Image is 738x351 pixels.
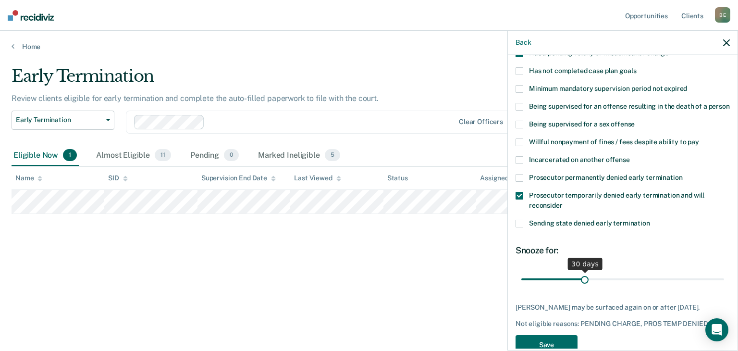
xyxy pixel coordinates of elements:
span: Being supervised for a sex offense [529,120,635,128]
div: Pending [188,145,241,166]
span: Minimum mandatory supervision period not expired [529,85,687,92]
span: Being supervised for an offense resulting in the death of a person [529,102,730,110]
div: Snooze for: [516,245,730,256]
span: Has not completed case plan goals [529,67,636,75]
span: Prosecutor permanently denied early termination [529,174,682,181]
span: Prosecutor temporarily denied early termination and will reconsider [529,191,704,209]
div: B E [715,7,730,23]
button: Back [516,38,531,47]
div: SID [108,174,128,182]
span: 1 [63,149,77,162]
div: Assigned to [480,174,525,182]
div: Clear officers [459,118,503,126]
div: Supervision End Date [201,174,276,182]
div: Not eligible reasons: PENDING CHARGE, PROS TEMP DENIED [516,320,730,328]
div: Marked Ineligible [256,145,342,166]
p: Review clients eligible for early termination and complete the auto-filled paperwork to file with... [12,94,379,103]
div: Name [15,174,42,182]
div: [PERSON_NAME] may be surfaced again on or after [DATE]. [516,303,730,312]
div: Eligible Now [12,145,79,166]
span: 0 [224,149,239,162]
span: Willful nonpayment of fines / fees despite ability to pay [529,138,699,146]
span: 11 [155,149,171,162]
div: Early Termination [12,66,565,94]
span: Incarcerated on another offense [529,156,630,163]
img: Recidiviz [8,10,54,21]
a: Home [12,42,726,51]
div: Almost Eligible [94,145,173,166]
div: Status [387,174,408,182]
div: Open Intercom Messenger [705,318,728,341]
span: Sending state denied early termination [529,219,650,227]
span: 5 [325,149,340,162]
div: Last Viewed [294,174,341,182]
div: 30 days [567,258,603,270]
span: Early Termination [16,116,102,124]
